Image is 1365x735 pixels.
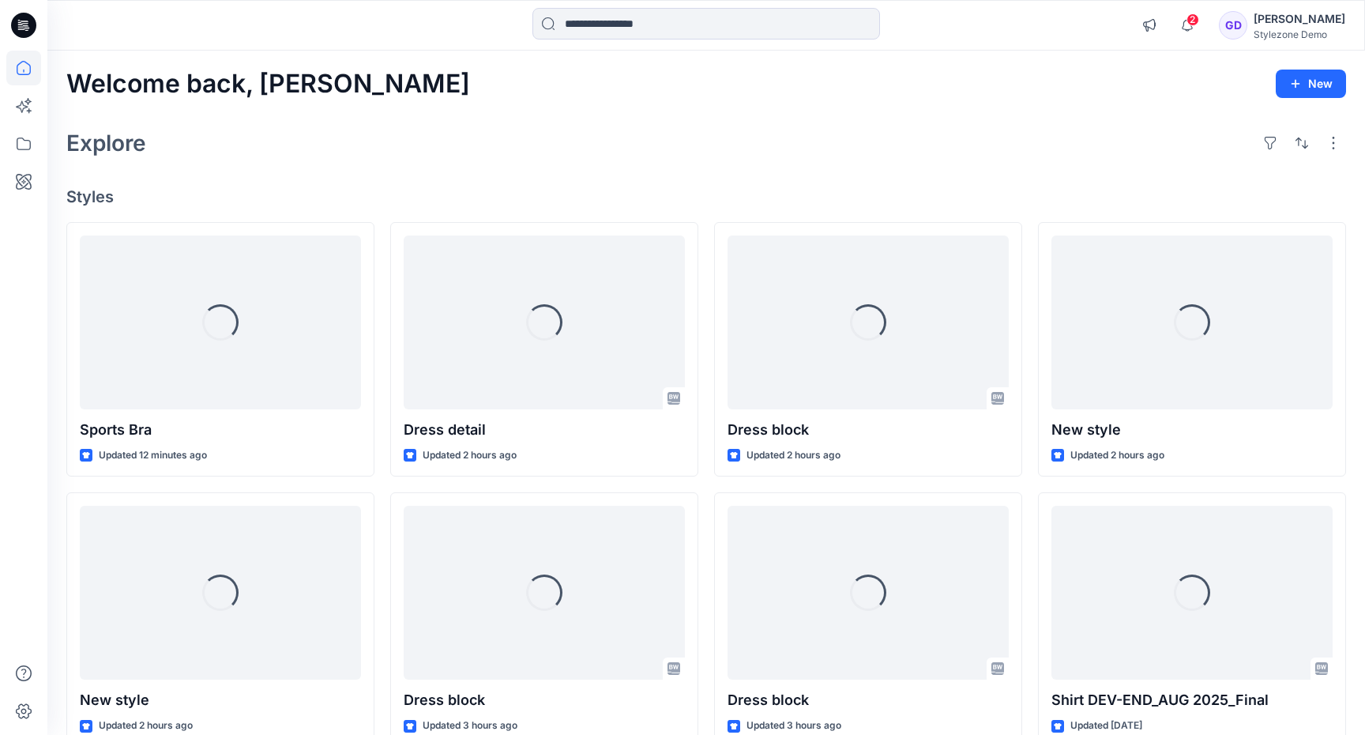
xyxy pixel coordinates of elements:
[728,689,1009,711] p: Dress block
[1051,419,1333,441] p: New style
[1051,689,1333,711] p: Shirt DEV-END_AUG 2025_Final
[99,718,193,734] p: Updated 2 hours ago
[728,419,1009,441] p: Dress block
[1254,9,1345,28] div: [PERSON_NAME]
[1276,70,1346,98] button: New
[1254,28,1345,40] div: Stylezone Demo
[404,419,685,441] p: Dress detail
[99,447,207,464] p: Updated 12 minutes ago
[746,718,841,734] p: Updated 3 hours ago
[66,70,470,99] h2: Welcome back, [PERSON_NAME]
[423,718,517,734] p: Updated 3 hours ago
[1186,13,1199,26] span: 2
[80,419,361,441] p: Sports Bra
[1070,718,1142,734] p: Updated [DATE]
[66,130,146,156] h2: Explore
[1219,11,1247,40] div: GD
[423,447,517,464] p: Updated 2 hours ago
[80,689,361,711] p: New style
[66,187,1346,206] h4: Styles
[1070,447,1164,464] p: Updated 2 hours ago
[404,689,685,711] p: Dress block
[746,447,840,464] p: Updated 2 hours ago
